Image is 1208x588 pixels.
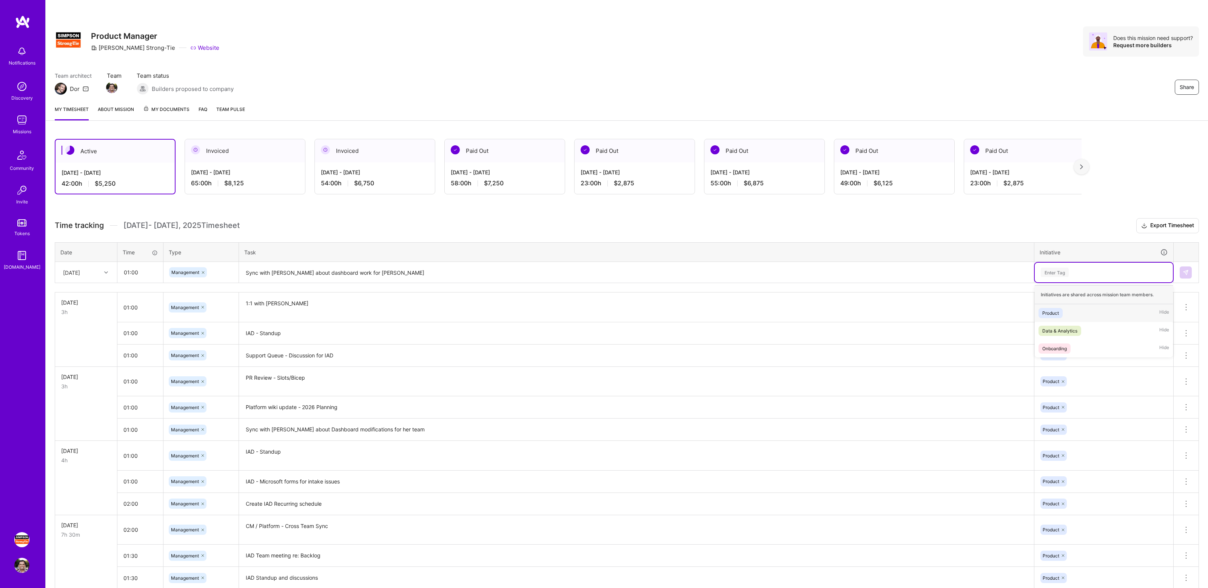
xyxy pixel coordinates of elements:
[10,164,34,172] div: Community
[744,179,764,187] span: $6,875
[123,248,158,256] div: Time
[199,105,207,120] a: FAQ
[65,146,74,155] img: Active
[61,308,111,316] div: 3h
[240,263,1033,283] textarea: Sync with [PERSON_NAME] about dashboard work for [PERSON_NAME]
[117,520,163,540] input: HH:MM
[137,72,234,80] span: Team status
[1141,222,1147,230] i: icon Download
[240,345,1033,366] textarea: Support Queue - Discussion for IAD
[14,183,29,198] img: Invite
[1042,345,1067,352] div: Onboarding
[13,146,31,164] img: Community
[1080,164,1083,169] img: right
[1043,501,1059,506] span: Product
[970,168,1078,176] div: [DATE] - [DATE]
[1043,479,1059,484] span: Product
[143,105,190,114] span: My Documents
[171,575,199,581] span: Management
[575,139,695,162] div: Paid Out
[240,471,1033,492] textarea: IAD - Microsoft forms for intake issues
[117,345,163,365] input: HH:MM
[107,81,117,94] a: Team Member Avatar
[1043,405,1059,410] span: Product
[191,145,200,154] img: Invoiced
[4,263,40,271] div: [DOMAIN_NAME]
[240,397,1033,418] textarea: Platform wiki update - 2026 Planning
[1040,248,1168,257] div: Initiative
[240,323,1033,344] textarea: IAD - Standup
[117,471,163,491] input: HH:MM
[315,139,435,162] div: Invoiced
[240,545,1033,566] textarea: IAD Team meeting re: Backlog
[240,368,1033,396] textarea: PR Review - Slots/Bicep
[55,140,175,163] div: Active
[964,139,1084,162] div: Paid Out
[451,145,460,154] img: Paid Out
[239,242,1034,262] th: Task
[14,558,29,573] img: User Avatar
[70,85,80,93] div: Dor
[704,139,824,162] div: Paid Out
[117,568,163,588] input: HH:MM
[117,546,163,566] input: HH:MM
[1042,327,1077,335] div: Data & Analytics
[1043,527,1059,533] span: Product
[1113,34,1193,42] div: Does this mission need support?
[710,145,720,154] img: Paid Out
[970,179,1078,187] div: 23:00 h
[321,168,429,176] div: [DATE] - [DATE]
[1043,379,1059,384] span: Product
[83,86,89,92] i: icon Mail
[1041,266,1069,278] div: Enter Tag
[240,494,1033,514] textarea: Create IAD Recurring schedule
[117,420,163,440] input: HH:MM
[1043,575,1059,581] span: Product
[710,168,818,176] div: [DATE] - [DATE]
[12,532,31,547] a: Simpson Strong-Tie: Product Manager
[171,405,199,410] span: Management
[95,180,116,188] span: $5,250
[63,268,80,276] div: [DATE]
[171,527,199,533] span: Management
[137,83,149,95] img: Builders proposed to company
[240,293,1033,322] textarea: 1:1 with [PERSON_NAME]
[185,139,305,162] div: Invoiced
[171,379,199,384] span: Management
[16,198,28,206] div: Invite
[970,145,979,154] img: Paid Out
[710,179,818,187] div: 55:00 h
[171,453,199,459] span: Management
[61,299,111,306] div: [DATE]
[191,179,299,187] div: 65:00 h
[106,82,117,93] img: Team Member Avatar
[171,305,199,310] span: Management
[1035,285,1173,304] div: Initiatives are shared across mission team members.
[55,221,104,230] span: Time tracking
[13,128,31,135] div: Missions
[1175,80,1199,95] button: Share
[1159,326,1169,336] span: Hide
[17,219,26,226] img: tokens
[240,419,1033,440] textarea: Sync with [PERSON_NAME] about Dashboard modifications for her team
[117,323,163,343] input: HH:MM
[55,72,92,80] span: Team architect
[163,242,239,262] th: Type
[98,105,134,120] a: About Mission
[171,330,199,336] span: Management
[117,297,163,317] input: HH:MM
[14,229,30,237] div: Tokens
[104,271,108,274] i: icon Chevron
[834,139,954,162] div: Paid Out
[224,179,244,187] span: $8,125
[171,427,199,433] span: Management
[1180,83,1194,91] span: Share
[117,446,163,466] input: HH:MM
[581,145,590,154] img: Paid Out
[14,112,29,128] img: teamwork
[1003,179,1024,187] span: $2,875
[614,179,634,187] span: $2,875
[1183,269,1189,276] img: Submit
[451,168,559,176] div: [DATE] - [DATE]
[451,179,559,187] div: 58:00 h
